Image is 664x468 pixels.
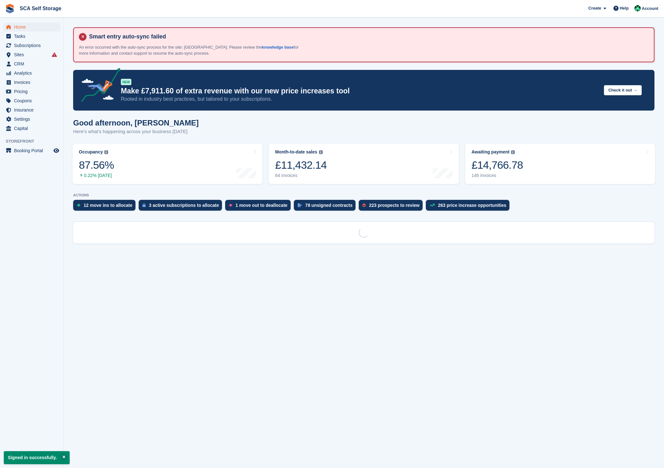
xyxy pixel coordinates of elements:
[79,159,114,172] div: 87.56%
[14,124,52,133] span: Capital
[73,128,199,135] p: Here's what's happening across your business [DATE]
[3,115,60,124] a: menu
[269,144,459,184] a: Month-to-date sales £11,432.14 64 invoices
[14,41,52,50] span: Subscriptions
[642,5,658,12] span: Account
[472,159,523,172] div: £14,766.78
[3,59,60,68] a: menu
[363,203,366,207] img: prospect-51fa495bee0391a8d652442698ab0144808aea92771e9ea1ae160a38d050c398.svg
[77,203,80,207] img: move_ins_to_allocate_icon-fdf77a2bb77ea45bf5b3d319d69a93e2d87916cf1d5bf7949dd705db3b84f3ca.svg
[275,173,327,178] div: 64 invoices
[14,69,52,78] span: Analytics
[5,4,15,13] img: stora-icon-8386f47178a22dfd0bd8f6a31ec36ba5ce8667c1dd55bd0f319d3a0aa187defe.svg
[634,5,641,11] img: Ross Chapman
[6,138,63,145] span: Storefront
[14,87,52,96] span: Pricing
[14,78,52,87] span: Invoices
[76,68,121,104] img: price-adjustments-announcement-icon-8257ccfd72463d97f412b2fc003d46551f7dbcb40ab6d574587a9cd5c0d94...
[235,203,287,208] div: 1 move out to deallocate
[305,203,353,208] div: 78 unsigned contracts
[14,59,52,68] span: CRM
[86,33,649,40] h4: Smart entry auto-sync failed
[426,200,513,214] a: 263 price increase opportunities
[3,96,60,105] a: menu
[121,79,131,85] div: NEW
[369,203,419,208] div: 223 prospects to review
[149,203,219,208] div: 3 active subscriptions to allocate
[3,124,60,133] a: menu
[465,144,655,184] a: Awaiting payment £14,766.78 146 invoices
[14,105,52,114] span: Insurance
[3,50,60,59] a: menu
[73,193,654,197] p: ACTIONS
[275,149,317,155] div: Month-to-date sales
[588,5,601,11] span: Create
[14,23,52,31] span: Home
[142,203,146,207] img: active_subscription_to_allocate_icon-d502201f5373d7db506a760aba3b589e785aa758c864c3986d89f69b8ff3...
[225,200,294,214] a: 1 move out to deallocate
[79,173,114,178] div: 0.22% [DATE]
[139,200,225,214] a: 3 active subscriptions to allocate
[17,3,64,14] a: SCA Self Storage
[604,85,642,96] button: Check it out →
[3,41,60,50] a: menu
[620,5,629,11] span: Help
[3,146,60,155] a: menu
[14,32,52,41] span: Tasks
[14,115,52,124] span: Settings
[438,203,506,208] div: 263 price increase opportunities
[3,23,60,31] a: menu
[52,52,57,57] i: Smart entry sync failures have occurred
[3,32,60,41] a: menu
[262,45,294,50] a: knowledge base
[14,96,52,105] span: Coupons
[52,147,60,154] a: Preview store
[275,159,327,172] div: £11,432.14
[511,150,515,154] img: icon-info-grey-7440780725fd019a000dd9b08b2336e03edf1995a4989e88bcd33f0948082b44.svg
[472,149,510,155] div: Awaiting payment
[73,144,262,184] a: Occupancy 87.56% 0.22% [DATE]
[121,86,599,96] p: Make £7,911.60 of extra revenue with our new price increases tool
[84,203,132,208] div: 12 move ins to allocate
[430,204,435,207] img: price_increase_opportunities-93ffe204e8149a01c8c9dc8f82e8f89637d9d84a8eef4429ea346261dce0b2c0.svg
[104,150,108,154] img: icon-info-grey-7440780725fd019a000dd9b08b2336e03edf1995a4989e88bcd33f0948082b44.svg
[14,146,52,155] span: Booking Portal
[298,203,302,207] img: contract_signature_icon-13c848040528278c33f63329250d36e43548de30e8caae1d1a13099fd9432cc5.svg
[472,173,523,178] div: 146 invoices
[294,200,359,214] a: 78 unsigned contracts
[229,203,232,207] img: move_outs_to_deallocate_icon-f764333ba52eb49d3ac5e1228854f67142a1ed5810a6f6cc68b1a99e826820c5.svg
[4,451,70,464] p: Signed in successfully.
[3,69,60,78] a: menu
[319,150,323,154] img: icon-info-grey-7440780725fd019a000dd9b08b2336e03edf1995a4989e88bcd33f0948082b44.svg
[3,78,60,87] a: menu
[79,44,301,57] p: An error occurred with the auto-sync process for the site: [GEOGRAPHIC_DATA]. Please review the f...
[79,149,103,155] div: Occupancy
[3,87,60,96] a: menu
[73,200,139,214] a: 12 move ins to allocate
[3,105,60,114] a: menu
[73,119,199,127] h1: Good afternoon, [PERSON_NAME]
[359,200,426,214] a: 223 prospects to review
[121,96,599,103] p: Rooted in industry best practices, but tailored to your subscriptions.
[14,50,52,59] span: Sites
